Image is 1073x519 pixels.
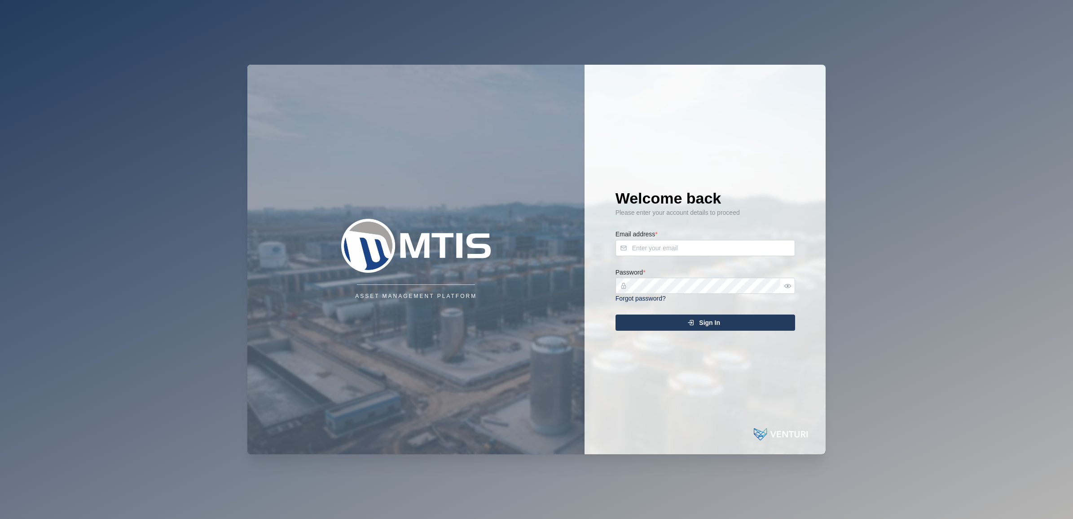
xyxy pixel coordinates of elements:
[699,315,720,330] span: Sign In
[616,268,646,278] label: Password
[616,240,795,256] input: Enter your email
[616,315,795,331] button: Sign In
[326,219,506,273] img: Company Logo
[355,292,477,301] div: Asset Management Platform
[616,188,795,208] h1: Welcome back
[616,208,795,218] div: Please enter your account details to proceed
[754,426,808,444] img: Powered by: Venturi
[616,230,658,240] label: Email address
[616,295,666,302] a: Forgot password?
